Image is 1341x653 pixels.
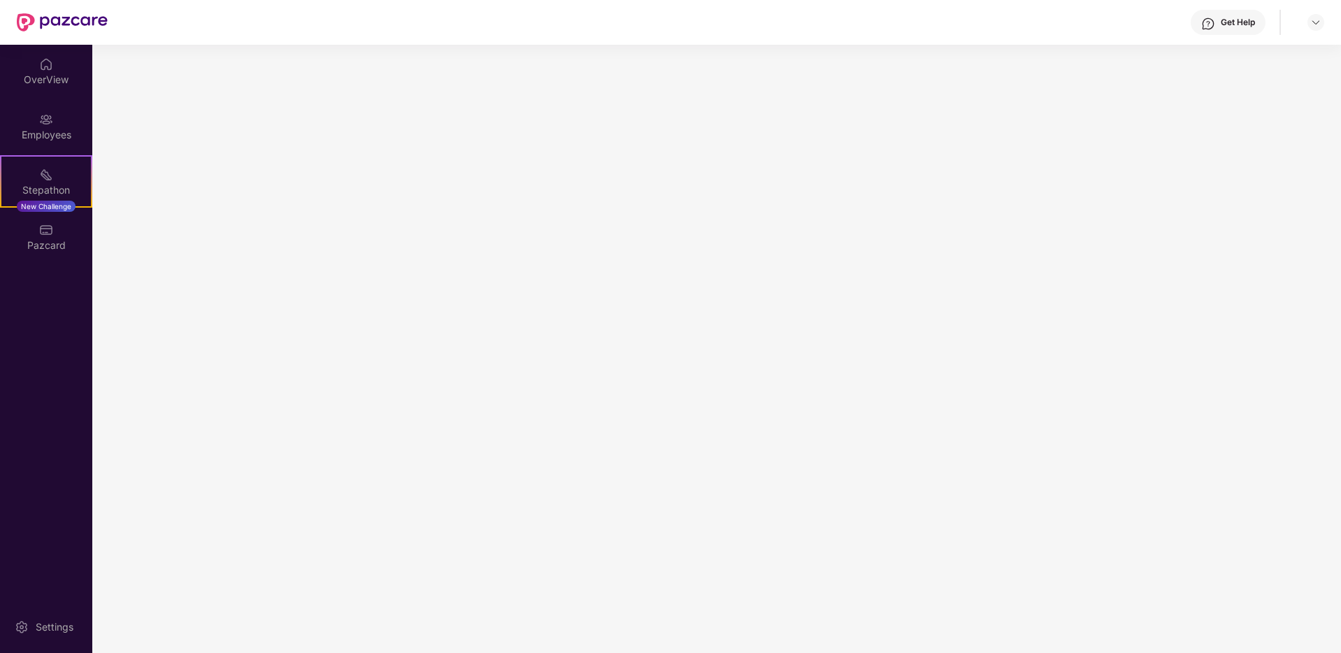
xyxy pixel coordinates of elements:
img: New Pazcare Logo [17,13,108,31]
div: Stepathon [1,183,91,197]
div: Get Help [1221,17,1255,28]
img: svg+xml;base64,PHN2ZyBpZD0iUGF6Y2FyZCIgeG1sbnM9Imh0dHA6Ly93d3cudzMub3JnLzIwMDAvc3ZnIiB3aWR0aD0iMj... [39,223,53,237]
div: Settings [31,620,78,634]
img: svg+xml;base64,PHN2ZyBpZD0iU2V0dGluZy0yMHgyMCIgeG1sbnM9Imh0dHA6Ly93d3cudzMub3JnLzIwMDAvc3ZnIiB3aW... [15,620,29,634]
img: svg+xml;base64,PHN2ZyBpZD0iRW1wbG95ZWVzIiB4bWxucz0iaHR0cDovL3d3dy53My5vcmcvMjAwMC9zdmciIHdpZHRoPS... [39,113,53,127]
img: svg+xml;base64,PHN2ZyB4bWxucz0iaHR0cDovL3d3dy53My5vcmcvMjAwMC9zdmciIHdpZHRoPSIyMSIgaGVpZ2h0PSIyMC... [39,168,53,182]
img: svg+xml;base64,PHN2ZyBpZD0iSGVscC0zMngzMiIgeG1sbnM9Imh0dHA6Ly93d3cudzMub3JnLzIwMDAvc3ZnIiB3aWR0aD... [1201,17,1215,31]
img: svg+xml;base64,PHN2ZyBpZD0iRHJvcGRvd24tMzJ4MzIiIHhtbG5zPSJodHRwOi8vd3d3LnczLm9yZy8yMDAwL3N2ZyIgd2... [1310,17,1321,28]
div: New Challenge [17,201,76,212]
img: svg+xml;base64,PHN2ZyBpZD0iSG9tZSIgeG1sbnM9Imh0dHA6Ly93d3cudzMub3JnLzIwMDAvc3ZnIiB3aWR0aD0iMjAiIG... [39,57,53,71]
